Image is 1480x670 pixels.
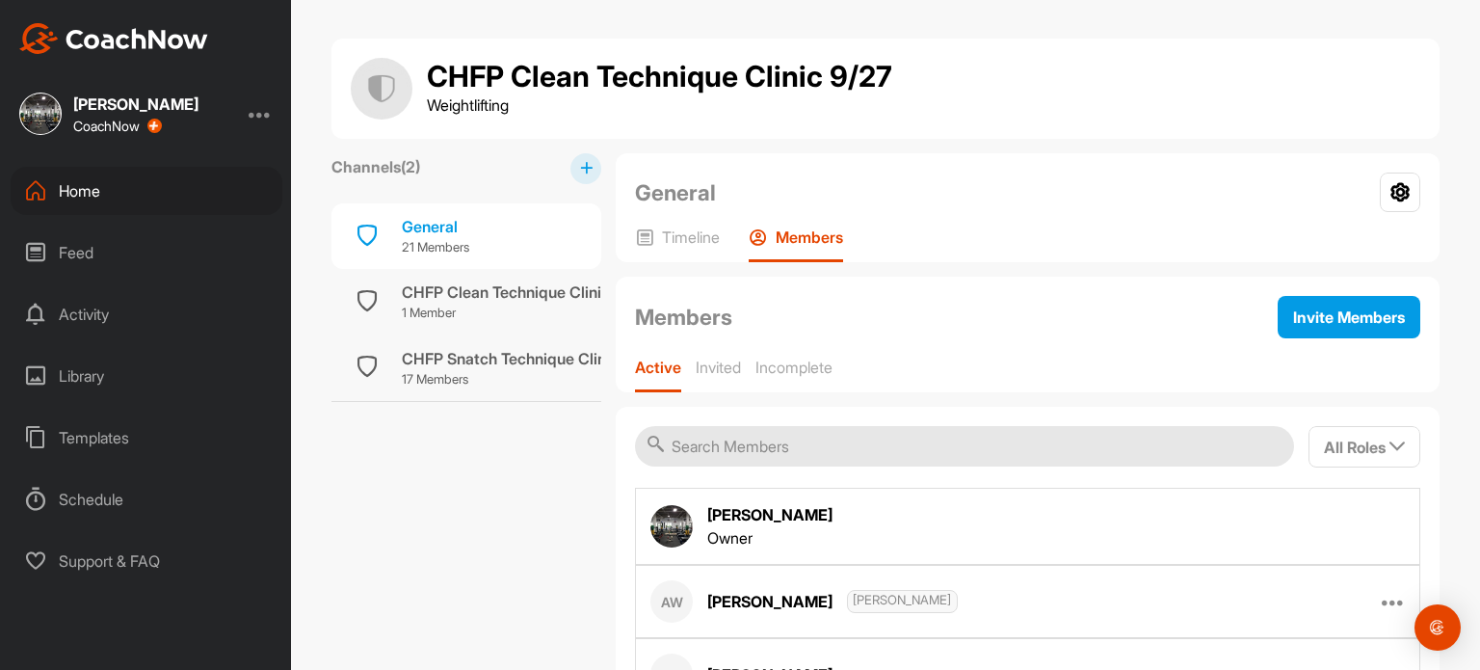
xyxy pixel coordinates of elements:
div: [PERSON_NAME] [707,503,832,526]
p: Incomplete [755,358,832,377]
h2: Members [635,301,732,334]
div: Templates [11,414,282,462]
input: Search Members [635,426,1294,467]
div: Library [11,352,282,400]
p: Timeline [662,228,720,247]
p: Members [776,228,843,247]
button: Invite Members [1278,296,1420,338]
h1: CHFP Clean Technique Clinic 9/27 [427,61,892,94]
div: AW [650,580,693,623]
button: All Roles [1308,426,1420,468]
div: Activity [11,290,282,338]
label: Channels ( 2 ) [331,155,420,178]
img: CoachNow [19,23,208,54]
div: General [402,215,469,238]
span: [PERSON_NAME] [847,590,958,613]
p: 17 Members [402,370,657,389]
div: Support & FAQ [11,537,282,585]
div: CoachNow [73,119,162,134]
p: 1 Member [402,304,647,323]
div: CHFP Snatch Technique Clinic 8/24 [402,347,657,370]
span: All Roles [1324,438,1405,457]
img: group [351,58,412,120]
div: Owner [707,526,832,549]
div: Feed [11,228,282,277]
h2: General [635,176,716,209]
span: Invite Members [1293,308,1405,327]
p: Weightlifting [427,94,892,117]
div: Open Intercom Messenger [1414,604,1461,651]
img: member [650,505,693,548]
p: Active [635,358,681,377]
p: 21 Members [402,238,469,257]
p: Invited [696,358,741,377]
div: Home [11,167,282,215]
div: Schedule [11,475,282,523]
div: CHFP Clean Technique Clinic 9/27 [402,281,647,304]
div: [PERSON_NAME] [707,590,958,613]
img: square_bd6534f5df6e2ab6ab18f7181b2ad081.jpg [19,93,62,135]
div: [PERSON_NAME] [73,96,198,112]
